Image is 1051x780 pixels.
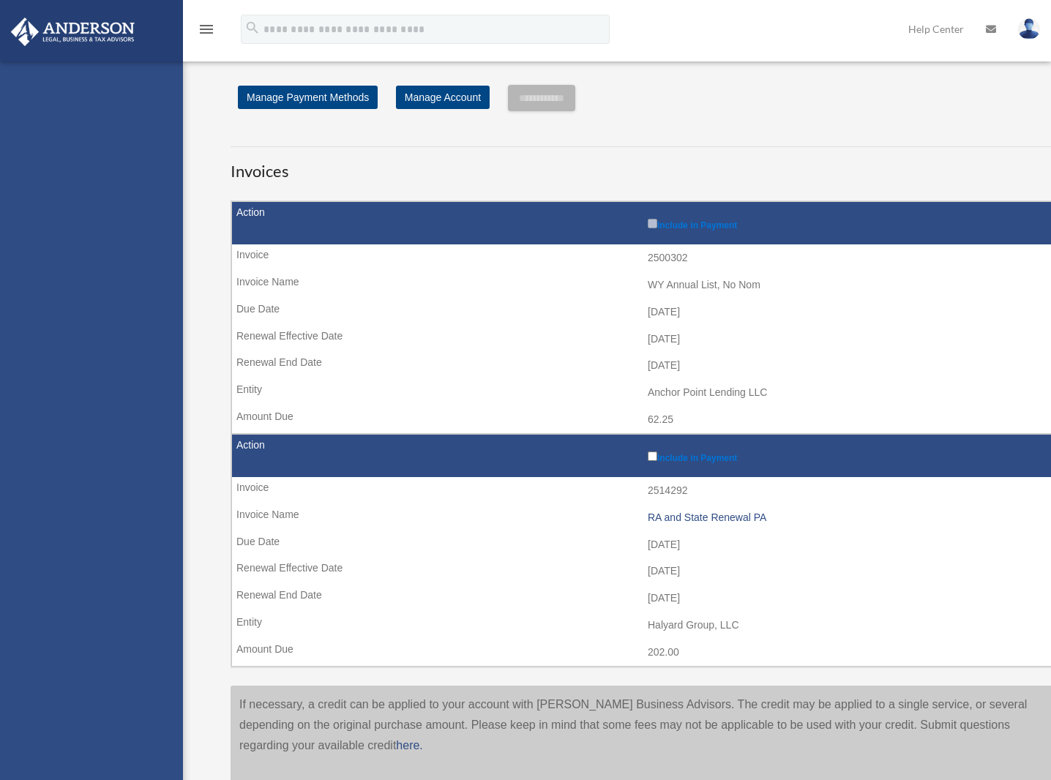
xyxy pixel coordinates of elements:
a: here. [396,739,422,751]
input: Include in Payment [648,451,657,461]
a: Manage Payment Methods [238,86,378,109]
i: search [244,20,261,36]
a: menu [198,26,215,38]
i: menu [198,20,215,38]
a: Manage Account [396,86,490,109]
img: Anderson Advisors Platinum Portal [7,18,139,46]
input: Include in Payment [648,219,657,228]
img: User Pic [1018,18,1040,40]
